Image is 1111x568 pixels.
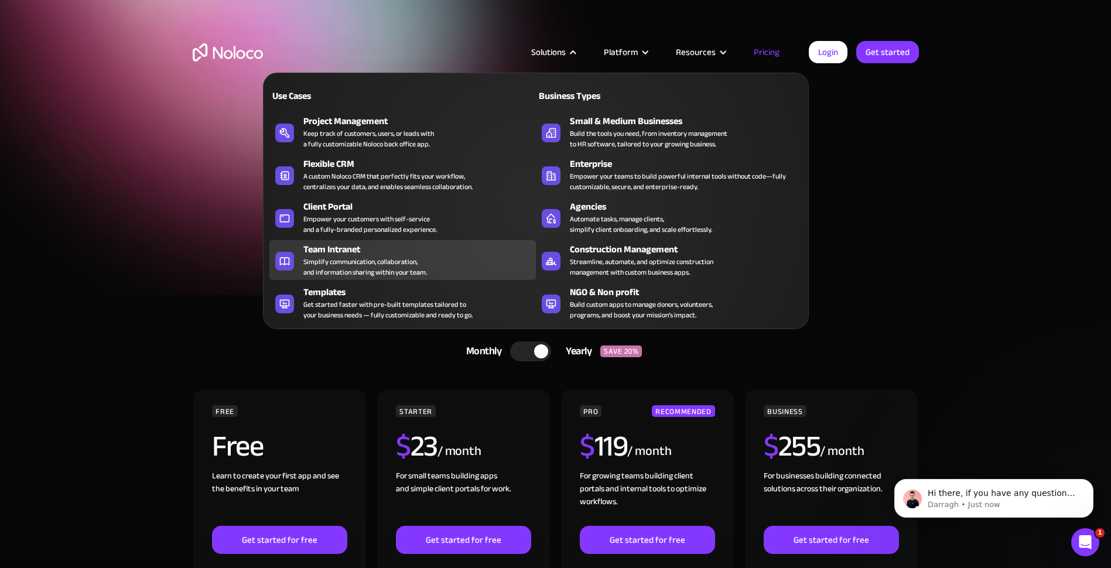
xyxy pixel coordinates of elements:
div: For small teams building apps and simple client portals for work. ‍ [396,470,531,526]
div: Simplify communication, collaboration, and information sharing within your team. [303,256,427,278]
div: Templates [303,285,541,299]
a: Get started for free [396,526,531,554]
div: FREE [212,405,238,417]
div: Build the tools you need, from inventory management to HR software, tailored to your growing busi... [570,128,727,149]
div: CHOOSE YOUR PLAN [193,307,919,336]
a: TemplatesGet started faster with pre-built templates tailored toyour business needs — fully custo... [269,283,536,323]
div: Monthly [452,343,511,360]
div: Client Portal [303,200,541,214]
div: Automate tasks, manage clients, simplify client onboarding, and scale effortlessly. [570,214,712,235]
h2: 255 [764,432,820,461]
span: $ [580,419,594,474]
a: Flexible CRMA custom Noloco CRM that perfectly fits your workflow,centralizes your data, and enab... [269,155,536,194]
div: Empower your teams to build powerful internal tools without code—fully customizable, secure, and ... [570,171,796,192]
div: RECOMMENDED [652,405,715,417]
a: AgenciesAutomate tasks, manage clients,simplify client onboarding, and scale effortlessly. [536,197,802,237]
div: Resources [676,45,716,60]
div: / month [820,442,864,461]
span: 1 [1095,528,1105,538]
a: Login [809,41,847,63]
div: Keep track of customers, users, or leads with a fully customizable Noloco back office app. [303,128,434,149]
div: Agencies [570,200,808,214]
a: Get started for free [580,526,715,554]
a: Small & Medium BusinessesBuild the tools you need, from inventory managementto HR software, tailo... [536,112,802,152]
h2: Start for free. Upgrade to support your business at any stage. [193,182,919,199]
div: For businesses building connected solutions across their organization. ‍ [764,470,898,526]
div: Construction Management [570,242,808,256]
div: Streamline, automate, and optimize construction management with custom business apps. [570,256,713,278]
span: $ [764,419,778,474]
div: Resources [661,45,739,60]
div: Empower your customers with self-service and a fully-branded personalized experience. [303,214,437,235]
div: Platform [589,45,661,60]
a: home [193,43,263,61]
span: $ [396,419,411,474]
div: Get started faster with pre-built templates tailored to your business needs — fully customizable ... [303,299,473,320]
iframe: Intercom notifications message [877,454,1111,536]
a: Business Types [536,82,802,109]
a: NGO & Non profitBuild custom apps to manage donors, volunteers,programs, and boost your mission’s... [536,283,802,323]
a: Project ManagementKeep track of customers, users, or leads witha fully customizable Noloco back o... [269,112,536,152]
a: Get started for free [764,526,898,554]
a: Get started [856,41,919,63]
a: Client PortalEmpower your customers with self-serviceand a fully-branded personalized experience. [269,197,536,237]
div: / month [437,442,481,461]
div: PRO [580,405,601,417]
div: Project Management [303,114,541,128]
h2: 119 [580,432,627,461]
div: Learn to create your first app and see the benefits in your team ‍ [212,470,347,526]
div: Enterprise [570,157,808,171]
div: NGO & Non profit [570,285,808,299]
h2: 23 [396,432,437,461]
div: Business Types [536,89,664,103]
div: A custom Noloco CRM that perfectly fits your workflow, centralizes your data, and enables seamles... [303,171,473,192]
a: Pricing [739,45,794,60]
div: For growing teams building client portals and internal tools to optimize workflows. [580,470,715,526]
div: Solutions [517,45,589,60]
div: STARTER [396,405,435,417]
div: Use Cases [269,89,398,103]
a: Construction ManagementStreamline, automate, and optimize constructionmanagement with custom busi... [536,240,802,280]
div: Small & Medium Businesses [570,114,808,128]
h2: Free [212,432,263,461]
div: Team Intranet [303,242,541,256]
h1: Flexible Pricing Designed for Business [193,100,919,170]
a: EnterpriseEmpower your teams to build powerful internal tools without code—fully customizable, se... [536,155,802,194]
a: Team IntranetSimplify communication, collaboration,and information sharing within your team. [269,240,536,280]
nav: Solutions [263,56,809,329]
a: Get started for free [212,526,347,554]
div: BUSINESS [764,405,806,417]
div: Platform [604,45,638,60]
div: Solutions [531,45,566,60]
div: Build custom apps to manage donors, volunteers, programs, and boost your mission’s impact. [570,299,713,320]
div: SAVE 20% [600,345,642,357]
div: / month [627,442,671,461]
iframe: Intercom live chat [1071,528,1099,556]
a: Use Cases [269,82,536,109]
div: Flexible CRM [303,157,541,171]
div: Yearly [551,343,600,360]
